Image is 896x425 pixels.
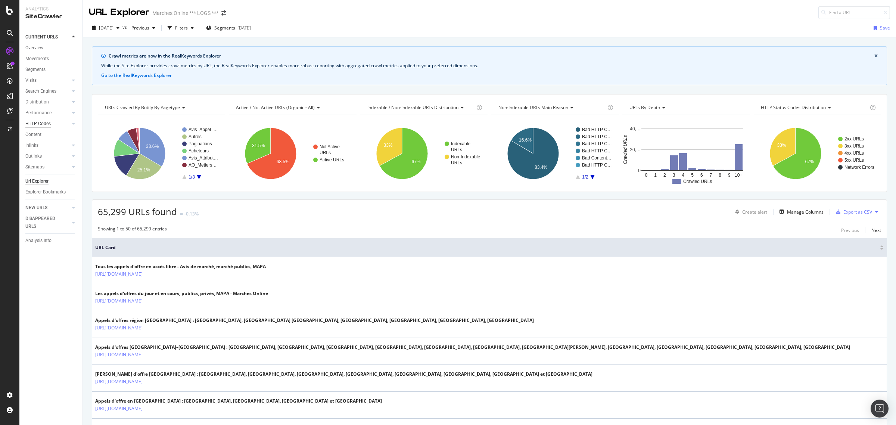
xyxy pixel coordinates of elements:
div: While the Site Explorer provides crawl metrics by URL, the RealKeywords Explorer enables more rob... [101,62,878,69]
div: Appels d'offre en [GEOGRAPHIC_DATA] : [GEOGRAPHIC_DATA], [GEOGRAPHIC_DATA], [GEOGRAPHIC_DATA] et ... [95,398,382,404]
div: Inlinks [25,142,38,149]
h4: URLs by Depth [628,102,743,114]
div: SiteCrawler [25,12,77,21]
div: Analysis Info [25,237,52,245]
a: Content [25,131,77,139]
text: URLs [320,150,331,155]
div: Segments [25,66,46,74]
div: Sitemaps [25,163,44,171]
text: 33% [383,143,392,148]
a: Sitemaps [25,163,70,171]
span: 65,299 URLs found [98,205,177,218]
text: 3 [673,173,675,178]
span: URLs by Depth [629,104,660,111]
div: Previous [841,227,859,233]
text: Not Active [320,144,340,149]
h4: Indexable / Non-Indexable URLs Distribution [366,102,475,114]
span: Previous [128,25,149,31]
button: Go to the RealKeywords Explorer [101,72,172,79]
div: NEW URLS [25,204,47,212]
span: HTTP Status Codes Distribution [761,104,826,111]
text: 25.1% [137,167,150,173]
div: Visits [25,77,37,84]
button: Save [871,22,890,34]
a: [URL][DOMAIN_NAME] [95,297,143,305]
a: Movements [25,55,77,63]
div: Open Intercom Messenger [871,400,889,418]
div: Create alert [742,209,767,215]
text: Bad HTTP C… [582,148,612,153]
text: 7 [710,173,712,178]
span: Non-Indexable URLs Main Reason [498,104,568,111]
div: [DATE] [237,25,251,31]
a: Overview [25,44,77,52]
button: Manage Columns [777,207,824,216]
text: 4xx URLs [844,151,864,156]
span: URL Card [95,244,878,251]
text: 33.6% [146,144,159,149]
div: Url Explorer [25,177,49,185]
div: Performance [25,109,52,117]
div: arrow-right-arrow-left [221,10,226,16]
div: Les appels d'offres du jour et en cours, publics, privés, MAPA - Marchés Online [95,290,268,297]
button: Create alert [732,206,767,218]
div: A chart. [360,121,488,186]
button: Segments[DATE] [203,22,254,34]
text: 0 [638,168,641,173]
div: A chart. [754,121,881,186]
text: AO_Metiers… [189,162,217,168]
button: close banner [872,51,880,61]
text: URLs [451,160,462,165]
text: 33% [777,143,786,148]
h4: Non-Indexable URLs Main Reason [497,102,606,114]
text: 31.5% [252,143,265,148]
a: Search Engines [25,87,70,95]
text: Crawled URLs [623,135,628,164]
div: [PERSON_NAME] d'offre [GEOGRAPHIC_DATA] : [GEOGRAPHIC_DATA], [GEOGRAPHIC_DATA], [GEOGRAPHIC_DATA]... [95,371,592,378]
text: 1/2 [582,174,588,180]
text: 1 [654,173,657,178]
text: 5 [691,173,694,178]
a: Distribution [25,98,70,106]
text: Acheteurs [189,148,209,153]
text: 2xx URLs [844,136,864,142]
a: [URL][DOMAIN_NAME] [95,351,143,359]
a: Url Explorer [25,177,77,185]
div: Movements [25,55,49,63]
text: Bad HTTP C… [582,127,612,132]
svg: A chart. [491,121,619,186]
span: vs [122,24,128,30]
input: Find a URL [818,6,890,19]
text: 6 [700,173,703,178]
text: Avis_Appel_… [189,127,218,132]
a: [URL][DOMAIN_NAME] [95,324,143,332]
div: URL Explorer [89,6,149,19]
div: -0.13% [184,211,199,217]
h4: Active / Not Active URLs [234,102,349,114]
div: Export as CSV [843,209,872,215]
div: Filters [175,25,188,31]
div: Overview [25,44,43,52]
text: Avis_Attribut… [189,155,218,161]
div: Tous les appels d'offre en accès libre - Avis de marché, marché publics, MAPA [95,263,266,270]
a: CURRENT URLS [25,33,70,41]
button: Previous [128,22,158,34]
div: Search Engines [25,87,56,95]
text: Network Errors [844,165,874,170]
text: Bad HTTP C… [582,134,612,139]
button: Next [871,226,881,235]
div: Showing 1 to 50 of 65,299 entries [98,226,167,235]
text: Bad HTTP C… [582,141,612,146]
svg: A chart. [229,121,356,186]
text: 1/3 [189,174,195,180]
text: 5xx URLs [844,158,864,163]
div: Content [25,131,41,139]
a: NEW URLS [25,204,70,212]
a: [URL][DOMAIN_NAME] [95,405,143,412]
button: Previous [841,226,859,235]
a: [URL][DOMAIN_NAME] [95,270,143,278]
h4: URLs Crawled By Botify By pagetype [103,102,218,114]
a: Outlinks [25,152,70,160]
div: Save [880,25,890,31]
